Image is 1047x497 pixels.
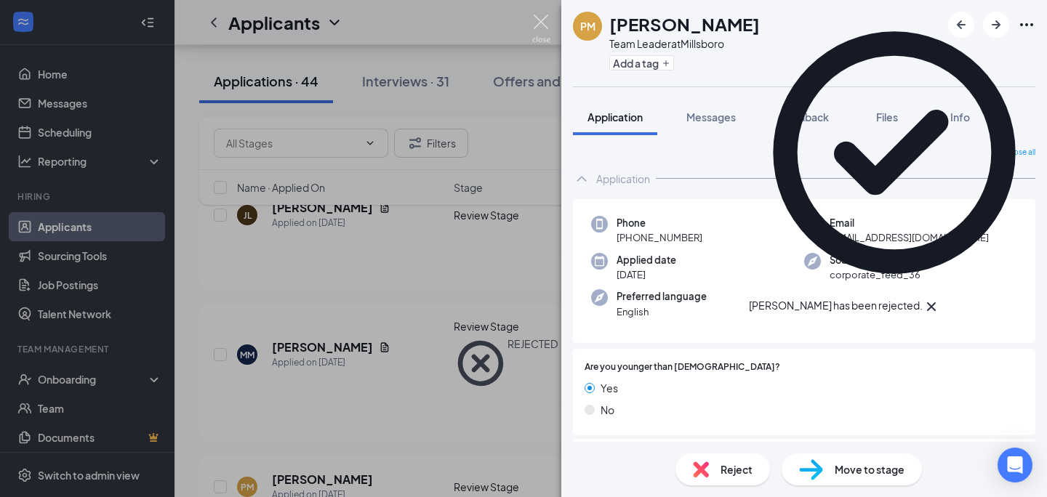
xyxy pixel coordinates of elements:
[601,380,618,396] span: Yes
[721,461,753,477] span: Reject
[749,7,1040,298] svg: CheckmarkCircle
[617,304,707,319] span: English
[587,110,643,124] span: Application
[662,59,670,68] svg: Plus
[617,267,676,282] span: [DATE]
[749,298,923,315] div: [PERSON_NAME] has been rejected.
[601,402,614,418] span: No
[835,461,904,477] span: Move to stage
[609,12,760,36] h1: [PERSON_NAME]
[585,360,780,374] span: Are you younger than [DEMOGRAPHIC_DATA]?
[609,55,674,70] button: PlusAdd a tag
[609,36,760,51] div: Team Leader at Millsboro
[686,110,736,124] span: Messages
[596,171,650,186] div: Application
[998,448,1032,482] div: Open Intercom Messenger
[617,289,707,304] span: Preferred language
[573,170,590,187] svg: ChevronUp
[617,230,702,245] span: [PHONE_NUMBER]
[580,19,595,33] div: PM
[923,298,940,315] svg: Cross
[617,216,702,230] span: Phone
[617,253,676,267] span: Applied date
